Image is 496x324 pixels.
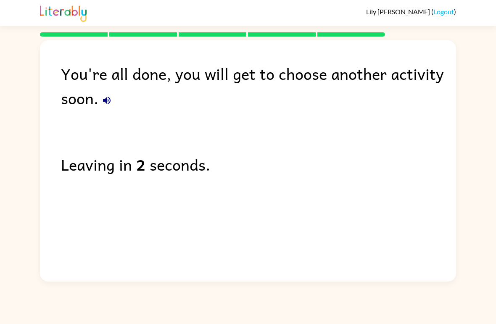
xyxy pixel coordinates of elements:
[433,8,454,16] a: Logout
[136,152,145,176] b: 2
[61,152,456,176] div: Leaving in seconds.
[61,61,456,110] div: You're all done, you will get to choose another activity soon.
[366,8,456,16] div: ( )
[40,3,87,22] img: Literably
[366,8,431,16] span: Lily [PERSON_NAME]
